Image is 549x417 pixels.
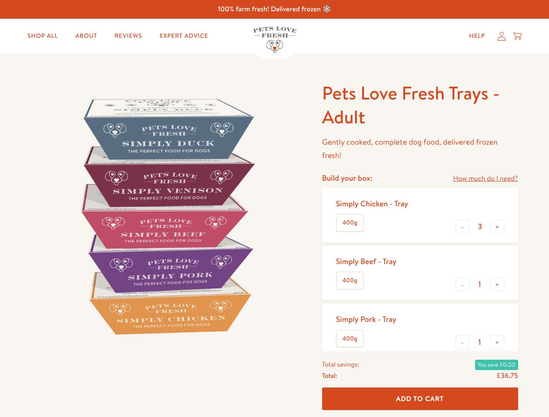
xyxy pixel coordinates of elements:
button: - [456,220,469,234]
button: Add To Cart [322,387,518,410]
img: Pets Love Fresh Trays - Adult [31,81,301,351]
p: Gently cooked, complete dog food, delivered frozen fresh! [322,136,518,162]
a: Help [462,27,492,45]
img: Pets Love Fresh [253,26,296,53]
span: £36.75 [496,371,518,381]
a: Reviews [107,27,149,45]
div: Simply Beef - Tray [336,256,396,266]
span: Total: [322,370,337,381]
div: Simply Chicken - Tray [336,199,408,208]
a: About [68,27,104,45]
label: 400g [337,272,363,289]
button: + [490,335,504,349]
a: Shop All [20,27,65,45]
span: Add To Cart [396,394,444,403]
h4: Build your box: [322,173,373,183]
a: How much do I need? [453,173,518,185]
h1: Pets Love Fresh Trays - Adult [322,81,518,129]
div: Simply Pork - Tray [336,314,396,324]
label: 400g [337,331,363,347]
button: + [490,220,504,234]
span: Total savings: [322,359,359,370]
button: - [456,335,469,349]
span: You save £0.00 [475,360,518,370]
label: 400g [337,215,363,231]
a: Expert Advice [153,27,215,45]
button: + [490,278,504,291]
button: - [456,278,469,291]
